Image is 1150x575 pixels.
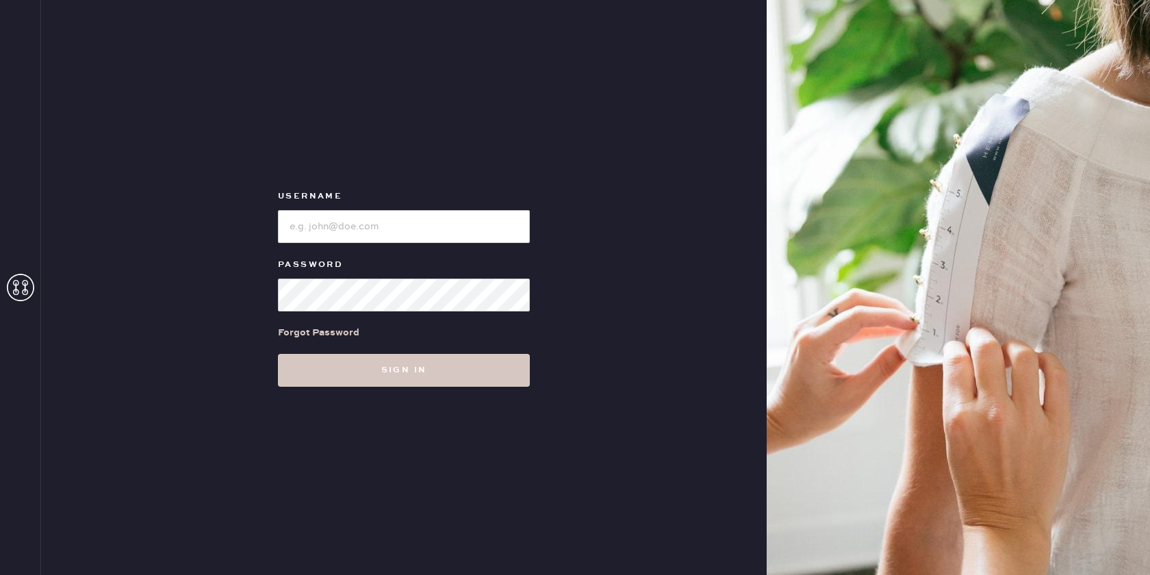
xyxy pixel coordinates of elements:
button: Sign in [278,354,530,387]
label: Password [278,257,530,273]
div: Forgot Password [278,325,359,340]
a: Forgot Password [278,311,359,354]
input: e.g. john@doe.com [278,210,530,243]
label: Username [278,188,530,205]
